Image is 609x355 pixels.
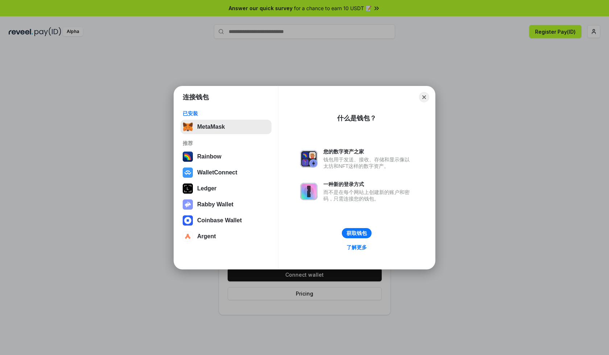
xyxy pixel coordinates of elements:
[419,92,429,102] button: Close
[183,183,193,194] img: svg+xml,%3Csvg%20xmlns%3D%22http%3A%2F%2Fwww.w3.org%2F2000%2Fsvg%22%20width%3D%2228%22%20height%3...
[300,183,318,200] img: svg+xml,%3Csvg%20xmlns%3D%22http%3A%2F%2Fwww.w3.org%2F2000%2Fsvg%22%20fill%3D%22none%22%20viewBox...
[197,233,216,240] div: Argent
[183,231,193,242] img: svg+xml,%3Csvg%20width%3D%2228%22%20height%3D%2228%22%20viewBox%3D%220%200%2028%2028%22%20fill%3D...
[342,243,371,252] a: 了解更多
[323,156,413,169] div: 钱包用于发送、接收、存储和显示像以太坊和NFT这样的数字资产。
[197,124,225,130] div: MetaMask
[181,213,272,228] button: Coinbase Wallet
[347,230,367,236] div: 获取钱包
[323,181,413,187] div: 一种新的登录方式
[323,189,413,202] div: 而不是在每个网站上创建新的账户和密码，只需连接您的钱包。
[183,168,193,178] img: svg+xml,%3Csvg%20width%3D%2228%22%20height%3D%2228%22%20viewBox%3D%220%200%2028%2028%22%20fill%3D...
[323,148,413,155] div: 您的数字资产之家
[197,185,216,192] div: Ledger
[337,114,376,123] div: 什么是钱包？
[347,244,367,251] div: 了解更多
[197,169,237,176] div: WalletConnect
[181,181,272,196] button: Ledger
[181,165,272,180] button: WalletConnect
[181,197,272,212] button: Rabby Wallet
[183,93,209,102] h1: 连接钱包
[342,228,372,238] button: 获取钱包
[300,150,318,168] img: svg+xml,%3Csvg%20xmlns%3D%22http%3A%2F%2Fwww.w3.org%2F2000%2Fsvg%22%20fill%3D%22none%22%20viewBox...
[183,215,193,226] img: svg+xml,%3Csvg%20width%3D%2228%22%20height%3D%2228%22%20viewBox%3D%220%200%2028%2028%22%20fill%3D...
[183,110,269,117] div: 已安装
[181,149,272,164] button: Rainbow
[181,229,272,244] button: Argent
[183,199,193,210] img: svg+xml,%3Csvg%20xmlns%3D%22http%3A%2F%2Fwww.w3.org%2F2000%2Fsvg%22%20fill%3D%22none%22%20viewBox...
[183,152,193,162] img: svg+xml,%3Csvg%20width%3D%22120%22%20height%3D%22120%22%20viewBox%3D%220%200%20120%20120%22%20fil...
[197,217,242,224] div: Coinbase Wallet
[181,120,272,134] button: MetaMask
[183,122,193,132] img: svg+xml,%3Csvg%20fill%3D%22none%22%20height%3D%2233%22%20viewBox%3D%220%200%2035%2033%22%20width%...
[197,201,233,208] div: Rabby Wallet
[197,153,221,160] div: Rainbow
[183,140,269,146] div: 推荐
